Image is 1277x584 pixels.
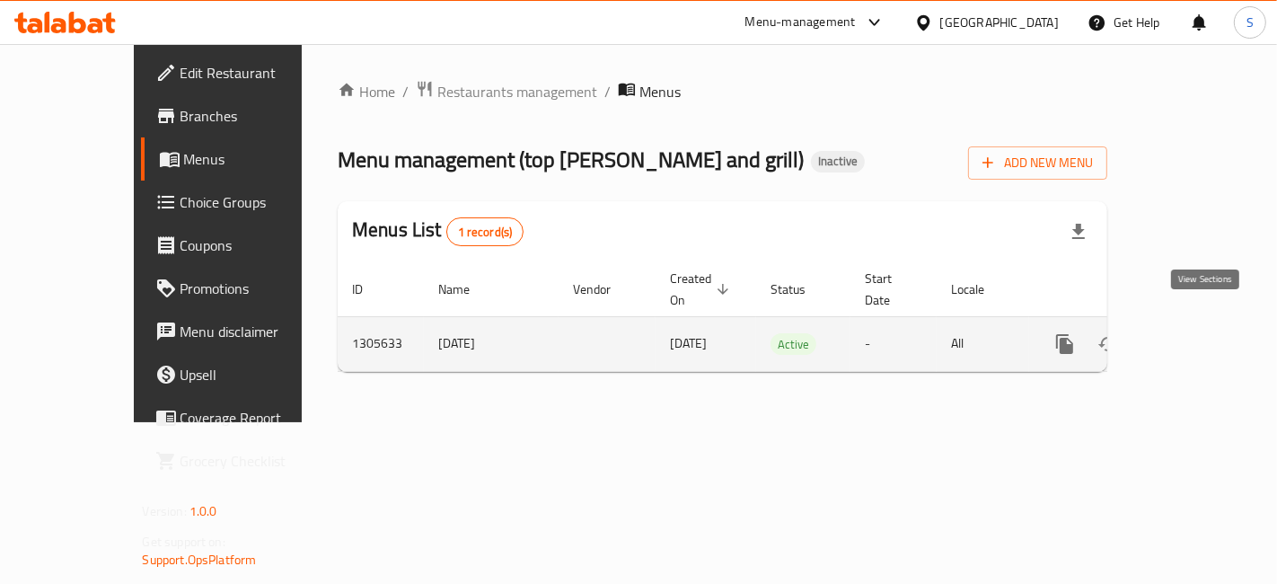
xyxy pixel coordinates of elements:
[181,407,332,429] span: Coverage Report
[143,500,187,523] span: Version:
[181,450,332,472] span: Grocery Checklist
[968,146,1107,180] button: Add New Menu
[1246,13,1254,32] span: S
[604,81,611,102] li: /
[811,154,865,169] span: Inactive
[352,217,524,246] h2: Menus List
[402,81,409,102] li: /
[141,137,347,181] a: Menus
[352,279,386,300] span: ID
[771,334,816,355] span: Active
[143,530,225,553] span: Get support on:
[771,279,829,300] span: Status
[1057,210,1100,253] div: Export file
[338,316,424,371] td: 1305633
[416,80,597,103] a: Restaurants management
[438,279,493,300] span: Name
[181,278,332,299] span: Promotions
[850,316,937,371] td: -
[181,321,332,342] span: Menu disclaimer
[670,332,707,355] span: [DATE]
[1029,262,1230,317] th: Actions
[447,224,524,241] span: 1 record(s)
[771,333,816,355] div: Active
[181,364,332,385] span: Upsell
[141,51,347,94] a: Edit Restaurant
[865,268,915,311] span: Start Date
[1087,323,1130,366] button: Change Status
[184,148,332,170] span: Menus
[1044,323,1087,366] button: more
[181,234,332,256] span: Coupons
[143,548,257,571] a: Support.OpsPlatform
[338,80,1107,103] nav: breadcrumb
[573,279,634,300] span: Vendor
[338,139,804,180] span: Menu management ( top [PERSON_NAME] and grill )
[446,217,524,246] div: Total records count
[951,279,1008,300] span: Locale
[141,353,347,396] a: Upsell
[639,81,681,102] span: Menus
[745,12,856,33] div: Menu-management
[141,310,347,353] a: Menu disclaimer
[338,262,1230,372] table: enhanced table
[141,439,347,482] a: Grocery Checklist
[338,81,395,102] a: Home
[141,94,347,137] a: Branches
[937,316,1029,371] td: All
[189,500,217,523] span: 1.0.0
[141,267,347,310] a: Promotions
[811,151,865,173] div: Inactive
[424,316,559,371] td: [DATE]
[982,152,1093,174] span: Add New Menu
[141,396,347,439] a: Coverage Report
[670,268,735,311] span: Created On
[181,191,332,213] span: Choice Groups
[141,181,347,224] a: Choice Groups
[181,62,332,84] span: Edit Restaurant
[141,224,347,267] a: Coupons
[181,105,332,127] span: Branches
[940,13,1059,32] div: [GEOGRAPHIC_DATA]
[437,81,597,102] span: Restaurants management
